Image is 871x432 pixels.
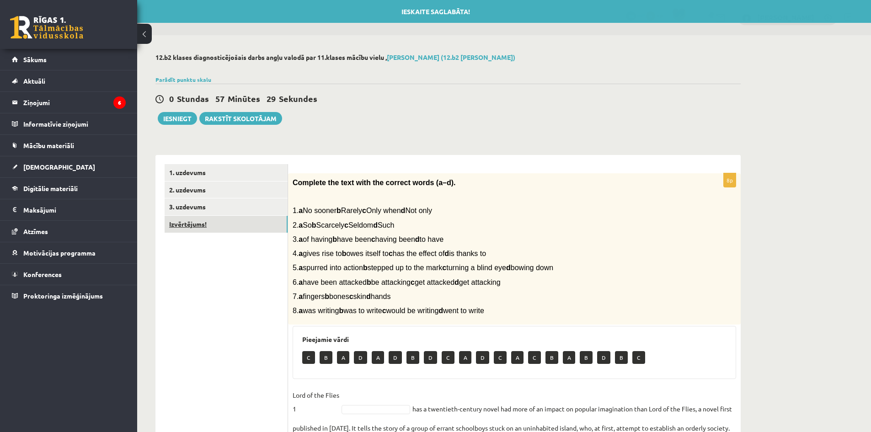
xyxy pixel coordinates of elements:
h2: 12.b2 klases diagnosticējošais darbs angļu valodā par 11.klases mācību vielu , [155,53,741,61]
span: Atzīmes [23,227,48,235]
b: a [299,221,303,229]
span: 4. gives rise to owes itself to has the effect of is thanks to [293,250,486,257]
span: 3. of having have been having been to have [293,235,444,243]
b: c [411,278,415,286]
span: 5. spurred into action stepped up to the mark turning a blind eye bowing down [293,264,553,272]
span: 1. No sooner Rarely Only when Not only [293,207,432,214]
a: Motivācijas programma [12,242,126,263]
a: Parādīt punktu skalu [155,76,211,83]
b: b [339,307,343,315]
span: Complete the text with the correct words (a–d). [293,179,456,187]
p: C [494,351,507,364]
span: Konferences [23,270,62,278]
p: C [632,351,645,364]
b: b [312,221,316,229]
p: Lord of the Flies 1 [293,388,339,416]
a: Informatīvie ziņojumi [12,113,126,134]
a: Maksājumi [12,199,126,220]
a: Mācību materiāli [12,135,126,156]
b: a [299,307,303,315]
span: 0 [169,93,174,104]
b: b [337,207,341,214]
span: Minūtes [228,93,260,104]
i: 6 [113,96,126,109]
b: b [342,250,347,257]
b: d [366,293,371,300]
b: b [363,264,368,272]
span: 2. So Scarcely Seldom Such [293,221,394,229]
p: B [615,351,628,364]
a: Ziņojumi6 [12,92,126,113]
b: d [401,207,406,214]
span: 6. have been attacked be attacking get attacked get attacking [293,278,501,286]
a: Rīgas 1. Tālmācības vidusskola [10,16,83,39]
button: Iesniegt [158,112,197,125]
p: C [528,351,541,364]
p: C [302,351,315,364]
b: d [506,264,511,272]
span: Proktoringa izmēģinājums [23,292,103,300]
span: Sākums [23,55,47,64]
p: B [580,351,593,364]
b: b [367,278,371,286]
p: D [354,351,367,364]
b: a [299,250,303,257]
p: D [476,351,489,364]
b: a [299,278,303,286]
b: d [444,250,449,257]
p: A [372,351,384,364]
a: Konferences [12,264,126,285]
b: b [332,235,337,243]
a: 1. uzdevums [165,164,288,181]
a: Proktoringa izmēģinājums [12,285,126,306]
a: Atzīmes [12,221,126,242]
p: A [459,351,471,364]
span: Stundas [177,93,209,104]
span: 7. fingers bones skin hands [293,293,390,300]
p: B [320,351,332,364]
p: B [545,351,558,364]
b: a [299,207,303,214]
a: Sākums [12,49,126,70]
b: d [373,221,378,229]
p: A [511,351,524,364]
b: c [362,207,366,214]
span: Digitālie materiāli [23,184,78,192]
span: 29 [267,93,276,104]
b: c [371,235,375,243]
span: Motivācijas programma [23,249,96,257]
p: B [406,351,419,364]
a: [DEMOGRAPHIC_DATA] [12,156,126,177]
b: d [415,235,420,243]
p: D [424,351,437,364]
span: [DEMOGRAPHIC_DATA] [23,163,95,171]
a: Izvērtējums! [165,216,288,233]
b: d [438,307,443,315]
span: 57 [215,93,224,104]
p: D [597,351,610,364]
h3: Pieejamie vārdi [302,336,727,343]
a: 3. uzdevums [165,198,288,215]
p: C [442,351,454,364]
b: a [299,293,303,300]
p: D [389,351,402,364]
a: [PERSON_NAME] (12.b2 [PERSON_NAME]) [387,53,515,61]
b: a [299,235,303,243]
b: b [325,293,329,300]
span: Aktuāli [23,77,45,85]
b: d [454,278,459,286]
legend: Informatīvie ziņojumi [23,113,126,134]
a: Aktuāli [12,70,126,91]
span: 8. was writing was to write would be writing went to write [293,307,484,315]
p: A [563,351,575,364]
p: 8p [723,173,736,187]
a: Rakstīt skolotājam [199,112,282,125]
span: Sekundes [279,93,317,104]
b: c [389,250,393,257]
legend: Ziņojumi [23,92,126,113]
b: c [349,293,353,300]
p: A [337,351,349,364]
a: 2. uzdevums [165,181,288,198]
b: a [299,264,303,272]
b: c [382,307,386,315]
